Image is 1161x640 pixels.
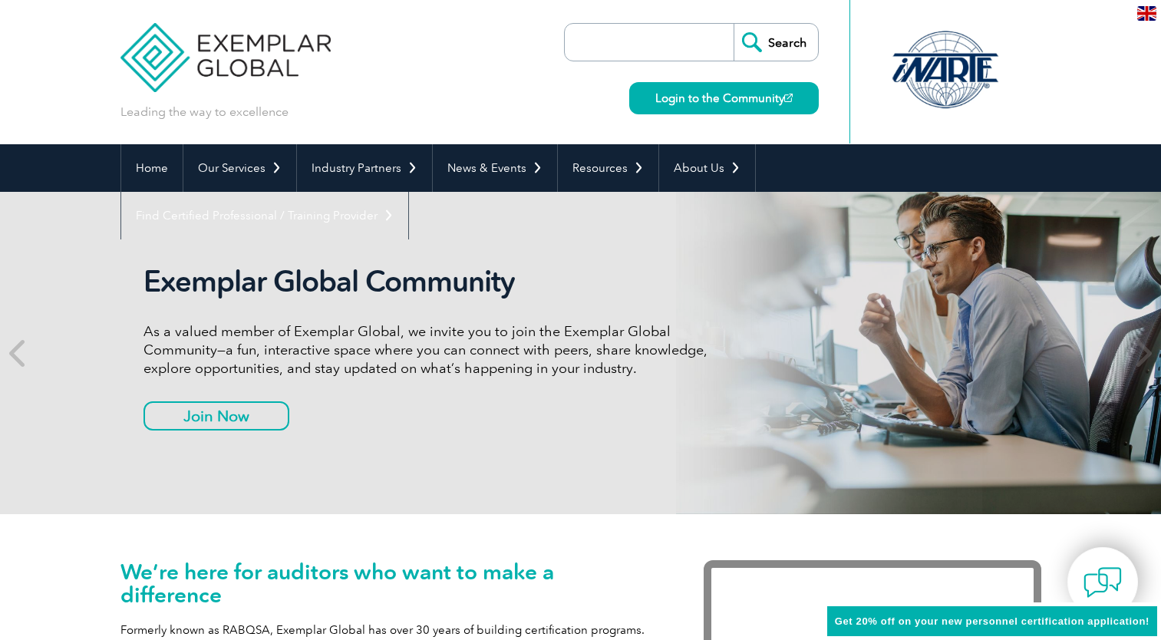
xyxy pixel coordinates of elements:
a: News & Events [433,144,557,192]
h2: Exemplar Global Community [143,264,719,299]
a: Our Services [183,144,296,192]
p: Leading the way to excellence [120,104,289,120]
a: Home [121,144,183,192]
a: Resources [558,144,658,192]
img: open_square.png [784,94,793,102]
span: Get 20% off on your new personnel certification application! [835,615,1149,627]
input: Search [734,24,818,61]
img: contact-chat.png [1083,563,1122,602]
a: Industry Partners [297,144,432,192]
p: As a valued member of Exemplar Global, we invite you to join the Exemplar Global Community—a fun,... [143,322,719,378]
a: About Us [659,144,755,192]
a: Join Now [143,401,289,431]
h1: We’re here for auditors who want to make a difference [120,560,658,606]
a: Login to the Community [629,82,819,114]
a: Find Certified Professional / Training Provider [121,192,408,239]
img: en [1137,6,1156,21]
